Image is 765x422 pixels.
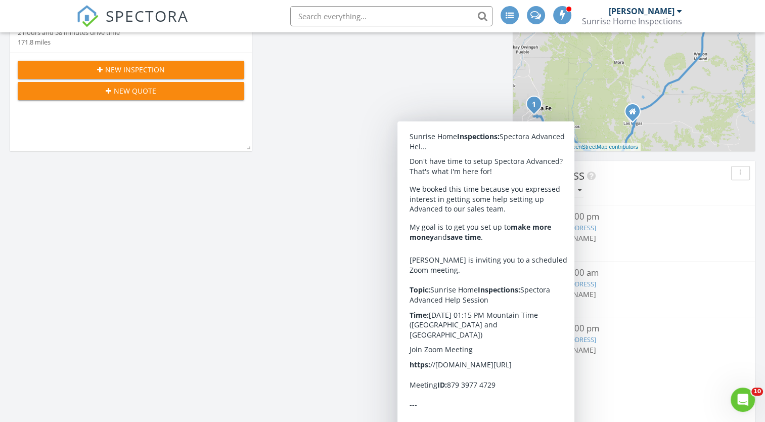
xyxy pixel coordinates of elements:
button: New Quote [18,82,244,100]
span: In Progress [521,169,584,183]
a: [DATE] 8:00 am [STREET_ADDRESS] [PERSON_NAME] [521,267,747,312]
div: 2302 Calle Pintura, Santa Fe, NM 87505 [534,104,540,110]
span: New Inspection [105,64,165,75]
div: 171.8 miles [18,37,120,47]
span: [PERSON_NAME] [539,233,596,243]
div: [PERSON_NAME] [523,187,581,194]
a: SPECTORA [76,14,189,35]
div: [DATE] 8:00 am [539,267,728,279]
span: [PERSON_NAME] [539,289,596,299]
div: [DATE] 2:00 pm [539,322,728,335]
div: Sunrise Home Inspections [582,16,682,26]
img: 9345102%2Fcover_photos%2Fi3D6N8p5sF8fcZ2sXQNx%2Fsmall.jpg [521,322,534,336]
a: [STREET_ADDRESS] [539,335,596,344]
input: Search everything... [290,6,492,26]
span: [PERSON_NAME] [539,345,596,355]
a: [STREET_ADDRESS] [539,279,596,288]
a: [DATE] 2:00 pm [STREET_ADDRESS] [PERSON_NAME] [521,322,747,367]
a: [DATE] 1:00 pm [STREET_ADDRESS] [PERSON_NAME] [521,210,747,256]
button: [PERSON_NAME] [521,184,583,198]
i: 1 [532,101,536,108]
a: [STREET_ADDRESS] [539,223,596,232]
div: [PERSON_NAME] [609,6,674,16]
button: New Inspection [18,61,244,79]
span: New Quote [114,86,156,96]
img: 9287268%2Freports%2Fdc56171a-32aa-4b5e-aa66-05b433b3a9be%2Fcover_photos%2F7hYcVvtepZ3LtXg4lRtN%2F... [521,210,534,224]
div: 2 hours and 58 minutes drive time [18,28,120,37]
a: © OpenStreetMap contributors [563,144,638,150]
a: © MapTiler [534,144,561,150]
span: 10 [751,388,763,396]
div: | [513,143,641,151]
img: The Best Home Inspection Software - Spectora [76,5,99,27]
img: 9371510%2Freports%2F0ee333d7-bd4e-4976-98a5-967d4c047c5e%2Fcover_photos%2FzPLZxxVhXGLdllXMkpa7%2F... [521,267,534,280]
a: Leaflet [516,144,532,150]
iframe: Intercom live chat [731,388,755,412]
span: SPECTORA [106,5,189,26]
div: [DATE] 1:00 pm [539,210,728,223]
